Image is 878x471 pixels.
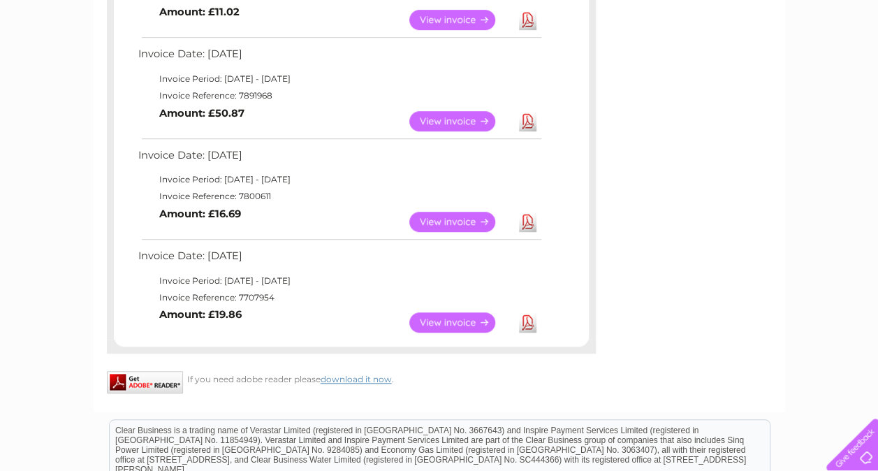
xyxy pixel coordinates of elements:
[107,371,596,384] div: If you need adobe reader please .
[519,212,536,232] a: Download
[519,111,536,131] a: Download
[159,107,244,119] b: Amount: £50.87
[135,188,543,205] td: Invoice Reference: 7800611
[31,36,102,79] img: logo.png
[832,59,865,70] a: Log out
[409,111,512,131] a: View
[632,59,659,70] a: Water
[409,212,512,232] a: View
[409,312,512,333] a: View
[321,374,392,384] a: download it now
[159,308,242,321] b: Amount: £19.86
[110,8,770,68] div: Clear Business is a trading name of Verastar Limited (registered in [GEOGRAPHIC_DATA] No. 3667643...
[135,171,543,188] td: Invoice Period: [DATE] - [DATE]
[615,7,711,24] a: 0333 014 3131
[135,146,543,172] td: Invoice Date: [DATE]
[519,10,536,30] a: Download
[135,87,543,104] td: Invoice Reference: 7891968
[706,59,748,70] a: Telecoms
[519,312,536,333] a: Download
[785,59,819,70] a: Contact
[135,45,543,71] td: Invoice Date: [DATE]
[159,208,241,220] b: Amount: £16.69
[159,6,240,18] b: Amount: £11.02
[135,71,543,87] td: Invoice Period: [DATE] - [DATE]
[135,289,543,306] td: Invoice Reference: 7707954
[135,247,543,273] td: Invoice Date: [DATE]
[135,273,543,289] td: Invoice Period: [DATE] - [DATE]
[409,10,512,30] a: View
[667,59,698,70] a: Energy
[756,59,777,70] a: Blog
